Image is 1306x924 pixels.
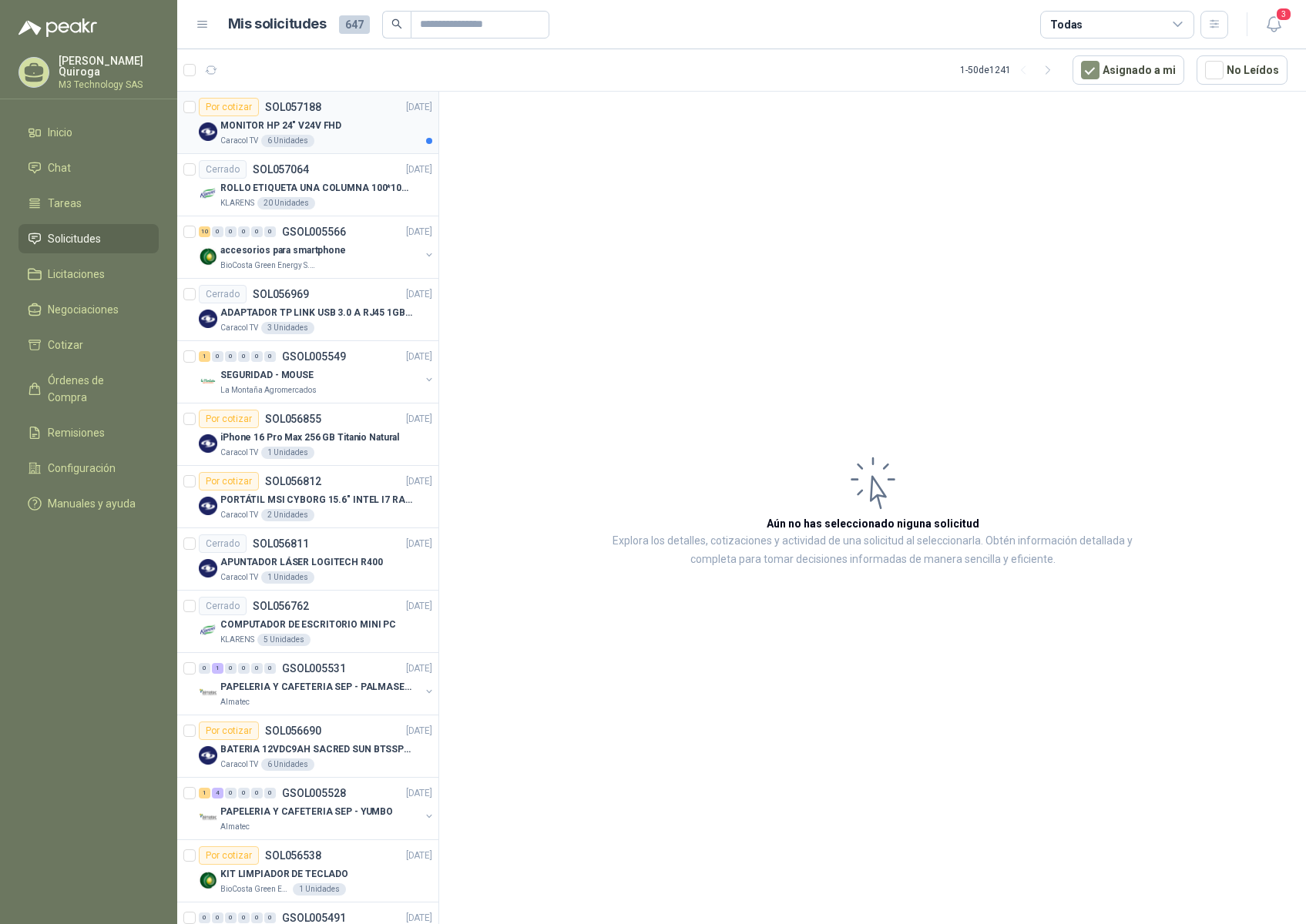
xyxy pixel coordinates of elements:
a: 1 4 0 0 0 0 GSOL005528[DATE] Company LogoPAPELERIA Y CAFETERIA SEP - YUMBOAlmatec [199,784,435,833]
p: SOL056812 [265,476,321,487]
div: 0 [199,663,210,674]
p: GSOL005566 [282,226,346,237]
div: 1 [199,788,210,798]
div: 6 Unidades [261,135,314,147]
p: APUNTADOR LÁSER LOGITECH R400 [220,555,383,570]
span: Remisiones [48,424,105,441]
h1: Mis solicitudes [228,13,327,35]
p: [DATE] [406,537,432,551]
img: Company Logo [199,871,217,889]
p: [DATE] [406,661,432,676]
span: Negociaciones [48,301,119,318]
img: Company Logo [199,372,217,390]
div: 3 Unidades [261,322,314,334]
p: [DATE] [406,786,432,801]
div: 1 - 50 de 1241 [960,58,1060,82]
div: 0 [238,351,250,362]
p: GSOL005549 [282,351,346,362]
a: 1 0 0 0 0 0 GSOL005549[DATE] Company LogoSEGURIDAD - MOUSELa Montaña Agromercados [199,347,435,397]
a: Por cotizarSOL056538[DATE] Company LogoKIT LIMPIADOR DE TECLADOBioCosta Green Energy S.A.S1 Unidades [177,840,438,902]
p: KLARENS [220,197,254,209]
div: 0 [264,788,276,798]
span: Órdenes de Compra [48,372,144,406]
div: 0 [212,912,223,923]
a: Tareas [18,189,159,218]
div: 1 Unidades [261,447,314,459]
p: Explora los detalles, cotizaciones y actividad de una solicitud al seleccionarla. Obtén informaci... [593,532,1152,569]
a: 0 1 0 0 0 0 GSOL005531[DATE] Company LogoPAPELERIA Y CAFETERIA SEP - PALMASECAAlmatec [199,659,435,708]
div: 0 [199,912,210,923]
p: [DATE] [406,225,432,239]
p: Caracol TV [220,322,258,334]
a: Chat [18,153,159,182]
img: Company Logo [199,559,217,577]
img: Company Logo [199,746,217,765]
p: ROLLO ETIQUETA UNA COLUMNA 100*100*500un [220,181,412,196]
p: M3 Technology SAS [59,80,159,89]
div: 0 [264,226,276,237]
a: Configuración [18,454,159,483]
div: 0 [225,226,237,237]
p: La Montaña Agromercados [220,384,317,397]
p: [PERSON_NAME] Quiroga [59,55,159,77]
div: 0 [225,663,237,674]
div: 10 [199,226,210,237]
p: GSOL005531 [282,663,346,674]
div: 0 [264,663,276,674]
p: [DATE] [406,287,432,302]
div: 5 Unidades [257,634,311,646]
p: Caracol TV [220,758,258,771]
span: Cotizar [48,336,83,353]
p: accesorios para smartphone [220,243,346,258]
div: Por cotizar [199,721,259,740]
a: Licitaciones [18,259,159,289]
img: Company Logo [199,621,217,640]
p: BATERIA 12VDC9AH SACRED SUN BTSSP12-9HR [220,742,412,757]
p: SOL056538 [265,850,321,861]
p: Caracol TV [220,135,258,147]
p: [DATE] [406,412,432,427]
img: Company Logo [199,684,217,702]
div: 0 [212,226,223,237]
div: 2 Unidades [261,509,314,521]
div: 0 [251,788,263,798]
span: Inicio [48,124,72,141]
span: Licitaciones [48,266,105,283]
img: Company Logo [199,808,217,827]
div: 0 [238,226,250,237]
img: Company Logo [199,434,217,453]
span: Solicitudes [48,230,101,247]
p: Almatec [220,821,250,833]
p: PORTÁTIL MSI CYBORG 15.6" INTEL I7 RAM 32GB - 1 TB / Nvidia GeForce RTX 4050 [220,493,412,507]
p: ADAPTADOR TP LINK USB 3.0 A RJ45 1GB WINDOWS [220,306,412,320]
p: [DATE] [406,100,432,115]
div: 4 [212,788,223,798]
span: search [391,18,402,29]
a: CerradoSOL056762[DATE] Company LogoCOMPUTADOR DE ESCRITORIO MINI PCKLARENS5 Unidades [177,591,438,653]
div: Por cotizar [199,472,259,490]
img: Company Logo [199,310,217,328]
a: Inicio [18,118,159,147]
a: CerradoSOL056969[DATE] Company LogoADAPTADOR TP LINK USB 3.0 A RJ45 1GB WINDOWSCaracol TV3 Unidades [177,279,438,341]
div: 1 [199,351,210,362]
p: SEGURIDAD - MOUSE [220,368,314,383]
p: [DATE] [406,724,432,738]
p: GSOL005528 [282,788,346,798]
p: [DATE] [406,474,432,489]
div: 0 [264,351,276,362]
div: Todas [1050,16,1083,33]
span: 3 [1275,7,1292,22]
a: Por cotizarSOL056812[DATE] Company LogoPORTÁTIL MSI CYBORG 15.6" INTEL I7 RAM 32GB - 1 TB / Nvidi... [177,466,438,528]
div: Cerrado [199,597,247,615]
p: Caracol TV [220,509,258,521]
div: 1 Unidades [293,883,346,896]
h3: Aún no has seleccionado niguna solicitud [767,515,979,532]
button: 3 [1260,11,1288,38]
p: SOL056690 [265,725,321,736]
p: [DATE] [406,599,432,614]
p: BioCosta Green Energy S.A.S [220,259,317,272]
p: GSOL005491 [282,912,346,923]
a: Cotizar [18,330,159,360]
div: 0 [251,226,263,237]
span: Configuración [48,460,116,477]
